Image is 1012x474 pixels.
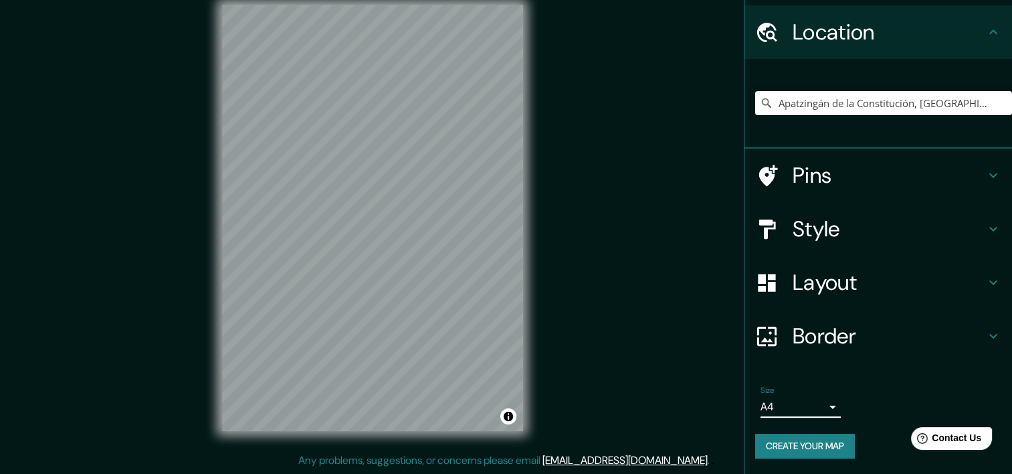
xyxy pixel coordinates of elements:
canvas: Map [222,5,523,431]
h4: Pins [793,162,985,189]
h4: Style [793,216,985,242]
h4: Layout [793,269,985,296]
h4: Border [793,323,985,349]
div: Style [744,202,1012,256]
div: A4 [761,396,841,418]
button: Toggle attribution [500,408,516,424]
label: Size [761,385,775,396]
div: Location [744,5,1012,59]
div: Border [744,309,1012,363]
iframe: Help widget launcher [893,422,997,459]
div: . [712,453,714,469]
button: Create your map [755,434,855,459]
a: [EMAIL_ADDRESS][DOMAIN_NAME] [542,453,708,467]
div: Layout [744,256,1012,309]
div: . [710,453,712,469]
h4: Location [793,19,985,46]
div: Pins [744,149,1012,202]
p: Any problems, suggestions, or concerns please email . [298,453,710,469]
input: Pick your city or area [755,91,1012,115]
